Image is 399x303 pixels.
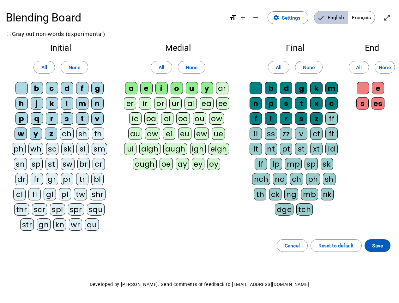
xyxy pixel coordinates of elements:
div: ir [139,97,151,110]
div: kn [53,218,66,231]
mat-button-toggle-group: Language selection [314,11,375,24]
div: wr [69,218,82,231]
span: None [69,63,80,72]
div: br [77,158,90,170]
div: t [76,112,88,125]
div: v [295,128,307,140]
mat-icon: settings [273,15,279,21]
div: ay [176,158,189,170]
div: p [265,97,277,110]
div: ff [325,112,338,125]
div: aw [145,128,160,140]
input: Gray out non-words (experimental) [7,32,11,36]
h2: Medial [122,44,234,52]
div: s [61,112,73,125]
div: m [325,82,338,94]
div: ck [269,188,281,200]
div: m [76,97,88,110]
span: All [159,63,164,72]
div: g [295,82,307,94]
div: d [280,82,292,94]
div: f [76,82,88,94]
div: fl [28,188,41,200]
h1: Blending Board [6,6,223,29]
mat-icon: open_in_full [383,14,391,21]
div: sn [14,158,27,170]
div: sp [305,158,317,170]
span: None [186,63,197,72]
div: v [91,112,104,125]
div: ph [12,143,26,155]
div: sc [46,143,58,155]
div: pt [280,143,292,155]
div: str [20,218,34,231]
div: er [124,97,136,110]
div: ee [216,97,229,110]
div: ch [60,128,73,140]
div: k [46,97,58,110]
mat-icon: remove [252,14,259,21]
div: n [91,97,104,110]
h2: Final [246,44,345,52]
div: thr [14,203,29,216]
div: fr [31,173,43,185]
div: mb [301,188,318,200]
div: zz [280,128,292,140]
div: ll [250,128,262,140]
div: th [92,128,104,140]
button: Enter full screen [381,11,393,24]
div: sp [30,158,43,170]
div: ui [124,143,136,155]
div: gr [46,173,58,185]
div: nt [265,143,277,155]
button: Save [365,239,390,252]
div: lt [250,143,262,155]
div: z [45,128,57,140]
span: Français [348,11,375,24]
div: ar [216,82,228,94]
div: eigh [209,143,229,155]
div: ai [184,97,197,110]
div: ew [194,128,209,140]
div: ct [310,128,323,140]
div: ou [193,112,206,125]
div: h [15,97,28,110]
div: igh [190,143,206,155]
div: sm [92,143,107,155]
div: oi [161,112,173,125]
button: Reset to default [311,239,362,252]
div: ea [200,97,213,110]
div: st [45,158,58,170]
button: All [268,61,289,74]
div: r [46,112,58,125]
div: st [295,143,307,155]
p: Developed by [PERSON_NAME]. Send comments or feedback to [EMAIL_ADDRESS][DOMAIN_NAME] [6,280,393,289]
div: p [15,112,28,125]
div: x [310,97,323,110]
div: lf [255,158,267,170]
div: spr [68,203,84,216]
button: None [178,61,205,74]
span: Save [372,241,383,250]
h2: End [356,44,388,52]
mat-icon: format_size [229,14,237,21]
div: pr [61,173,73,185]
div: ng [284,188,298,200]
button: All [349,61,369,74]
span: Settings [282,14,300,22]
div: d [61,82,73,94]
div: a [125,82,137,94]
div: es [372,97,384,110]
div: oy [207,158,220,170]
div: i [155,82,168,94]
div: tr [76,173,88,185]
div: scr [32,203,47,216]
div: dr [15,173,28,185]
button: None [375,61,395,74]
div: sk [321,158,333,170]
div: ur [169,97,182,110]
div: tch [296,203,313,216]
div: y [201,82,213,94]
div: or [154,97,166,110]
div: spl [50,203,65,216]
